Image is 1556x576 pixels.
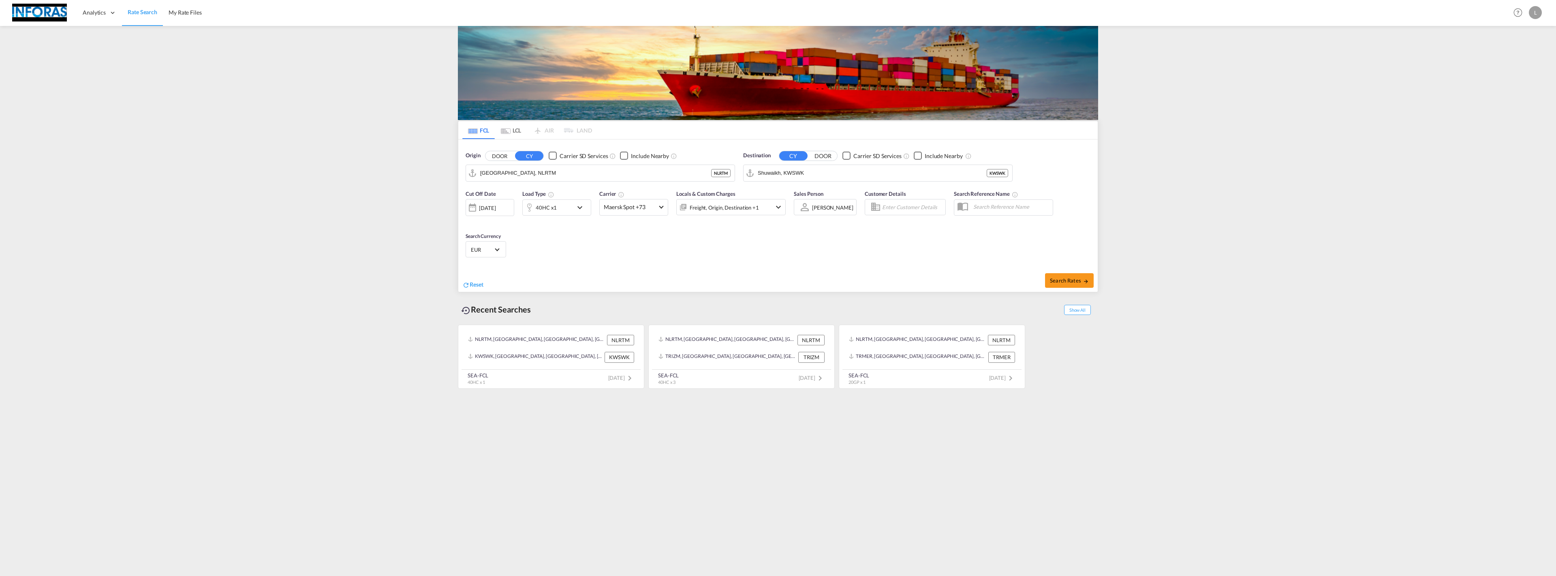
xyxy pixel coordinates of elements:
[1012,191,1018,198] md-icon: Your search will be saved by the below given name
[479,204,496,212] div: [DATE]
[1511,6,1525,19] span: Help
[676,199,786,215] div: Freight Origin Destination Factory Stuffingicon-chevron-down
[462,281,483,289] div: icon-refreshReset
[462,121,592,139] md-pagination-wrapper: Use the left and right arrow keys to navigate between tabs
[1064,305,1091,315] span: Show All
[1511,6,1529,20] div: Help
[458,139,1098,292] div: Origin DOOR CY Checkbox No InkUnchecked: Search for CY (Container Yard) services for all selected...
[466,191,496,197] span: Cut Off Date
[605,352,634,362] div: KWSWK
[468,379,485,385] span: 40HC x 1
[839,325,1025,389] recent-search-card: NLRTM, [GEOGRAPHIC_DATA], [GEOGRAPHIC_DATA], [GEOGRAPHIC_DATA], [GEOGRAPHIC_DATA] NLRTMTRMER, [GE...
[809,151,837,161] button: DOOR
[1529,6,1542,19] div: L
[466,165,735,181] md-input-container: Rotterdam, NLRTM
[988,335,1015,345] div: NLRTM
[648,325,835,389] recent-search-card: NLRTM, [GEOGRAPHIC_DATA], [GEOGRAPHIC_DATA], [GEOGRAPHIC_DATA], [GEOGRAPHIC_DATA] NLRTMTRIZM, [GE...
[815,373,825,383] md-icon: icon-chevron-right
[965,153,972,159] md-icon: Unchecked: Ignores neighbouring ports when fetching rates.Checked : Includes neighbouring ports w...
[631,152,669,160] div: Include Nearby
[560,152,608,160] div: Carrier SD Services
[458,300,534,319] div: Recent Searches
[849,335,986,345] div: NLRTM, Rotterdam, Netherlands, Western Europe, Europe
[485,151,514,161] button: DOOR
[989,375,1015,381] span: [DATE]
[925,152,963,160] div: Include Nearby
[522,199,591,216] div: 40HC x1icon-chevron-down
[607,335,634,345] div: NLRTM
[458,26,1098,120] img: LCL+%26+FCL+BACKGROUND.png
[794,191,823,197] span: Sales Person
[468,352,603,362] div: KWSWK, Shuwaikh, Kuwait, Middle East, Middle East
[798,352,825,362] div: TRIZM
[128,9,157,15] span: Rate Search
[969,201,1053,213] input: Search Reference Name
[849,379,866,385] span: 20GP x 1
[466,199,514,216] div: [DATE]
[1083,278,1089,284] md-icon: icon-arrow-right
[842,152,902,160] md-checkbox: Checkbox No Ink
[609,153,616,159] md-icon: Unchecked: Search for CY (Container Yard) services for all selected carriers.Checked : Search for...
[549,152,608,160] md-checkbox: Checkbox No Ink
[849,372,869,379] div: SEA-FCL
[461,306,471,315] md-icon: icon-backup-restore
[658,379,675,385] span: 40HC x 3
[470,281,483,288] span: Reset
[471,246,494,253] span: EUR
[658,372,679,379] div: SEA-FCL
[480,167,711,179] input: Search by Port
[604,203,656,211] span: Maersk Spot +73
[458,325,644,389] recent-search-card: NLRTM, [GEOGRAPHIC_DATA], [GEOGRAPHIC_DATA], [GEOGRAPHIC_DATA], [GEOGRAPHIC_DATA] NLRTMKWSWK, [GE...
[575,203,589,212] md-icon: icon-chevron-down
[882,201,943,213] input: Enter Customer Details
[515,151,543,161] button: CY
[1006,373,1015,383] md-icon: icon-chevron-right
[468,335,605,345] div: NLRTM, Rotterdam, Netherlands, Western Europe, Europe
[12,4,67,22] img: eff75c7098ee11eeb65dd1c63e392380.jpg
[671,153,677,159] md-icon: Unchecked: Ignores neighbouring ports when fetching rates.Checked : Includes neighbouring ports w...
[988,352,1015,362] div: TRMER
[625,373,635,383] md-icon: icon-chevron-right
[779,151,808,161] button: CY
[466,233,501,239] span: Search Currency
[522,191,554,197] span: Load Type
[865,191,906,197] span: Customer Details
[987,169,1008,177] div: KWSWK
[536,202,557,213] div: 40HC x1
[169,9,202,16] span: My Rate Files
[468,372,488,379] div: SEA-FCL
[903,153,910,159] md-icon: Unchecked: Search for CY (Container Yard) services for all selected carriers.Checked : Search for...
[620,152,669,160] md-checkbox: Checkbox No Ink
[599,191,624,197] span: Carrier
[758,167,987,179] input: Search by Port
[849,352,986,362] div: TRMER, Mersin, Türkiye, South West Asia, Asia Pacific
[548,191,554,198] md-icon: icon-information-outline
[466,152,480,160] span: Origin
[853,152,902,160] div: Carrier SD Services
[608,375,635,381] span: [DATE]
[811,201,854,213] md-select: Sales Person: Louro Rui
[1045,273,1094,288] button: Search Ratesicon-arrow-right
[1050,277,1089,284] span: Search Rates
[470,244,502,255] md-select: Select Currency: € EUREuro
[799,375,825,381] span: [DATE]
[812,204,853,211] div: [PERSON_NAME]
[462,121,495,139] md-tab-item: FCL
[466,215,472,226] md-datepicker: Select
[744,165,1012,181] md-input-container: Shuwaikh, KWSWK
[495,121,527,139] md-tab-item: LCL
[690,202,759,213] div: Freight Origin Destination Factory Stuffing
[618,191,624,198] md-icon: The selected Trucker/Carrierwill be displayed in the rate results If the rates are from another f...
[743,152,771,160] span: Destination
[774,202,783,212] md-icon: icon-chevron-down
[914,152,963,160] md-checkbox: Checkbox No Ink
[711,169,731,177] div: NLRTM
[676,191,735,197] span: Locals & Custom Charges
[797,335,825,345] div: NLRTM
[658,335,795,345] div: NLRTM, Rotterdam, Netherlands, Western Europe, Europe
[954,191,1018,197] span: Search Reference Name
[658,352,796,362] div: TRIZM, Izmir, Türkiye, South West Asia, Asia Pacific
[462,281,470,289] md-icon: icon-refresh
[83,9,106,17] span: Analytics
